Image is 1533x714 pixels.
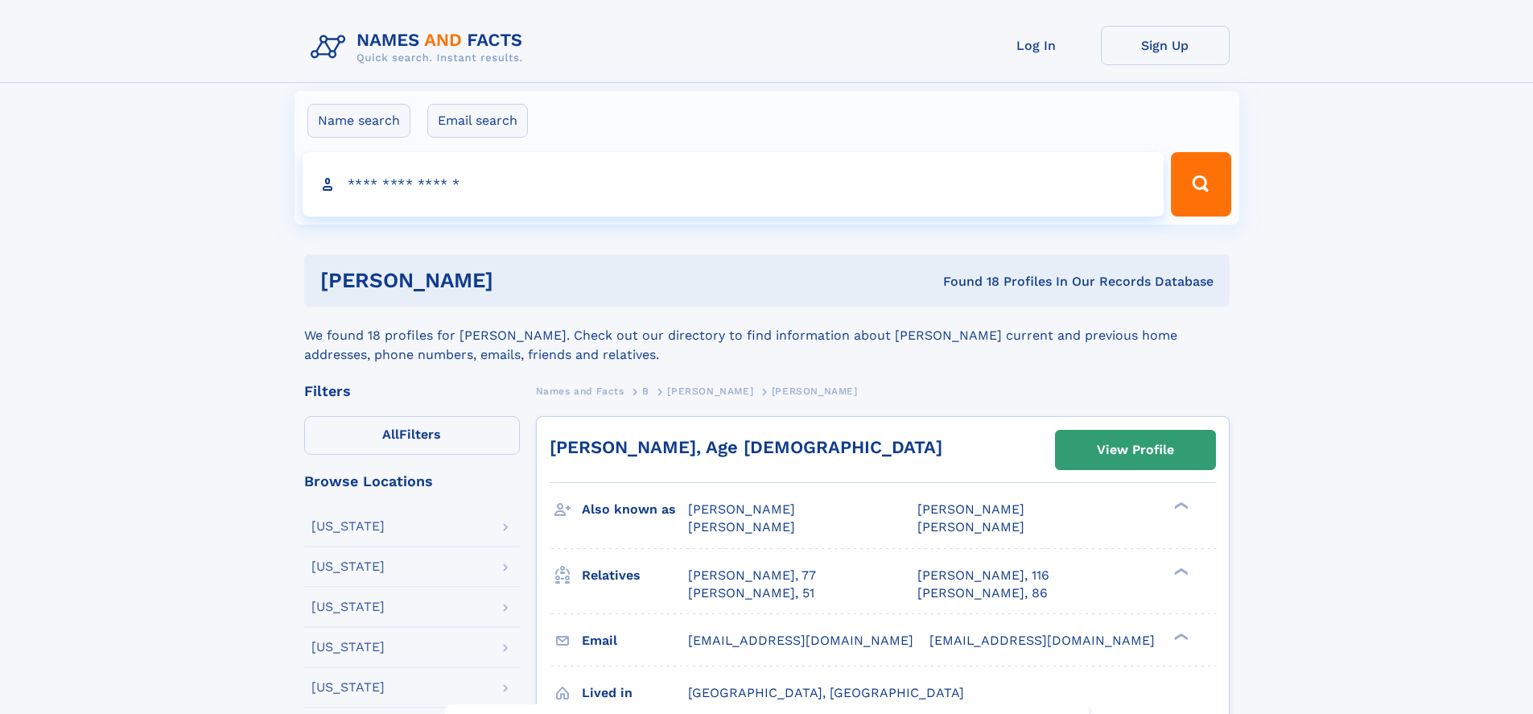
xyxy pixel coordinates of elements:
[1170,501,1189,511] div: ❯
[311,601,385,613] div: [US_STATE]
[642,386,649,397] span: B
[320,270,719,291] h1: [PERSON_NAME]
[718,273,1214,291] div: Found 18 Profiles In Our Records Database
[311,560,385,573] div: [US_STATE]
[917,501,1024,517] span: [PERSON_NAME]
[304,474,520,489] div: Browse Locations
[582,679,688,707] h3: Lived in
[667,386,753,397] span: [PERSON_NAME]
[536,381,624,401] a: Names and Facts
[642,381,649,401] a: B
[772,386,858,397] span: [PERSON_NAME]
[1170,631,1189,642] div: ❯
[688,584,814,602] a: [PERSON_NAME], 51
[1097,431,1174,468] div: View Profile
[972,26,1101,65] a: Log In
[1171,152,1230,217] button: Search Button
[382,427,399,442] span: All
[307,104,410,138] label: Name search
[304,26,536,69] img: Logo Names and Facts
[917,584,1048,602] a: [PERSON_NAME], 86
[311,520,385,533] div: [US_STATE]
[304,416,520,455] label: Filters
[688,501,795,517] span: [PERSON_NAME]
[929,633,1155,648] span: [EMAIL_ADDRESS][DOMAIN_NAME]
[1056,431,1215,469] a: View Profile
[582,627,688,654] h3: Email
[688,685,964,700] span: [GEOGRAPHIC_DATA], [GEOGRAPHIC_DATA]
[667,381,753,401] a: [PERSON_NAME]
[427,104,528,138] label: Email search
[311,681,385,694] div: [US_STATE]
[582,496,688,523] h3: Also known as
[917,567,1049,584] a: [PERSON_NAME], 116
[303,152,1164,217] input: search input
[550,437,942,457] a: [PERSON_NAME], Age [DEMOGRAPHIC_DATA]
[304,384,520,398] div: Filters
[917,519,1024,534] span: [PERSON_NAME]
[688,567,816,584] a: [PERSON_NAME], 77
[688,519,795,534] span: [PERSON_NAME]
[688,633,913,648] span: [EMAIL_ADDRESS][DOMAIN_NAME]
[582,562,688,589] h3: Relatives
[311,641,385,654] div: [US_STATE]
[1101,26,1230,65] a: Sign Up
[304,307,1230,365] div: We found 18 profiles for [PERSON_NAME]. Check out our directory to find information about [PERSON...
[1170,566,1189,576] div: ❯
